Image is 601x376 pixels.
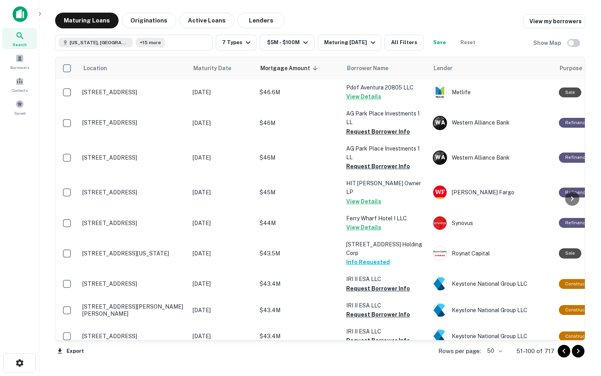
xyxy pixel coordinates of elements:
[433,247,447,260] img: picture
[14,110,26,116] span: Saved
[82,280,185,287] p: [STREET_ADDRESS]
[433,329,447,343] img: keystonenational.net.png
[346,336,410,345] button: Request Borrower Info
[516,346,555,356] p: 51–100 of 717
[562,313,601,351] iframe: Chat Widget
[260,332,338,341] p: $43.4M
[433,216,551,230] div: Synovus
[10,64,29,71] span: Borrowers
[559,248,581,258] div: Sale
[559,87,581,97] div: Sale
[193,153,252,162] p: [DATE]
[260,249,338,258] p: $43.5M
[324,38,378,47] div: Maturing [DATE]
[433,246,551,261] div: Roynat Capital
[179,13,234,28] button: Active Loans
[140,39,161,46] span: +15 more
[346,214,425,223] p: Ferry Wharf Hotel I LLC
[346,284,410,293] button: Request Borrower Info
[559,331,599,341] div: This loan purpose was for construction
[346,127,410,136] button: Request Borrower Info
[558,345,570,357] button: Go to previous page
[318,35,381,50] button: Maturing [DATE]
[346,179,425,196] p: HIT [PERSON_NAME] Owner LP
[533,39,562,47] h6: Show Map
[427,35,452,50] button: Save your search to get updates of matches that match your search criteria.
[346,109,425,127] p: AG Park Place Investments 1 LL
[82,89,185,96] p: [STREET_ADDRESS]
[193,219,252,227] p: [DATE]
[346,301,425,310] p: IRI II ESA LLC
[346,240,425,257] p: [STREET_ADDRESS] Holding Corp
[256,57,342,79] th: Mortgage Amount
[346,162,410,171] button: Request Borrower Info
[523,14,585,28] a: View my borrowers
[2,51,37,72] a: Borrowers
[429,57,555,79] th: Lender
[433,185,551,199] div: [PERSON_NAME] Fargo
[484,345,504,357] div: 50
[438,346,481,356] p: Rows per page:
[346,310,410,319] button: Request Borrower Info
[122,13,176,28] button: Originations
[55,35,213,50] button: [US_STATE], [GEOGRAPHIC_DATA]+15 more
[433,277,551,291] div: Keystone National Group LLC
[433,303,551,317] div: Keystone National Group LLC
[346,197,381,206] button: View Details
[78,57,189,79] th: Location
[82,303,185,317] p: [STREET_ADDRESS][PERSON_NAME][PERSON_NAME]
[216,35,256,50] button: 7 Types
[82,250,185,257] p: [STREET_ADDRESS][US_STATE]
[193,332,252,341] p: [DATE]
[455,35,480,50] button: Reset
[2,28,37,49] a: Search
[433,329,551,343] div: Keystone National Group LLC
[260,63,320,73] span: Mortgage Amount
[193,63,241,73] span: Maturity Date
[559,305,599,315] div: This loan purpose was for construction
[55,345,86,357] button: Export
[193,249,252,258] p: [DATE]
[433,86,447,99] img: picture
[346,275,425,283] p: IRI II ESA LLC
[237,13,285,28] button: Lenders
[559,118,594,128] div: This loan purpose was for refinancing
[260,35,315,50] button: $5M - $100M
[2,97,37,118] a: Saved
[260,219,338,227] p: $44M
[433,186,447,199] img: picture
[435,119,445,127] p: W A
[435,153,445,162] p: W A
[433,116,551,130] div: Western Alliance Bank
[260,188,338,197] p: $45M
[189,57,256,79] th: Maturity Date
[82,119,185,126] p: [STREET_ADDRESS]
[433,216,447,230] img: picture
[559,188,594,197] div: This loan purpose was for refinancing
[13,6,28,22] img: capitalize-icon.png
[346,92,381,101] button: View Details
[433,151,551,165] div: Western Alliance Bank
[346,327,425,336] p: IRI II ESA LLC
[193,188,252,197] p: [DATE]
[346,83,425,92] p: Pdof Aventura 20805 LLC
[82,333,185,340] p: [STREET_ADDRESS]
[193,88,252,97] p: [DATE]
[260,279,338,288] p: $43.4M
[572,345,584,357] button: Go to next page
[83,63,107,73] span: Location
[260,153,338,162] p: $46M
[82,220,185,227] p: [STREET_ADDRESS]
[2,74,37,95] a: Contacts
[82,154,185,161] p: [STREET_ADDRESS]
[559,279,599,289] div: This loan purpose was for construction
[434,63,453,73] span: Lender
[559,153,594,162] div: This loan purpose was for refinancing
[260,119,338,127] p: $46M
[55,13,119,28] button: Maturing Loans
